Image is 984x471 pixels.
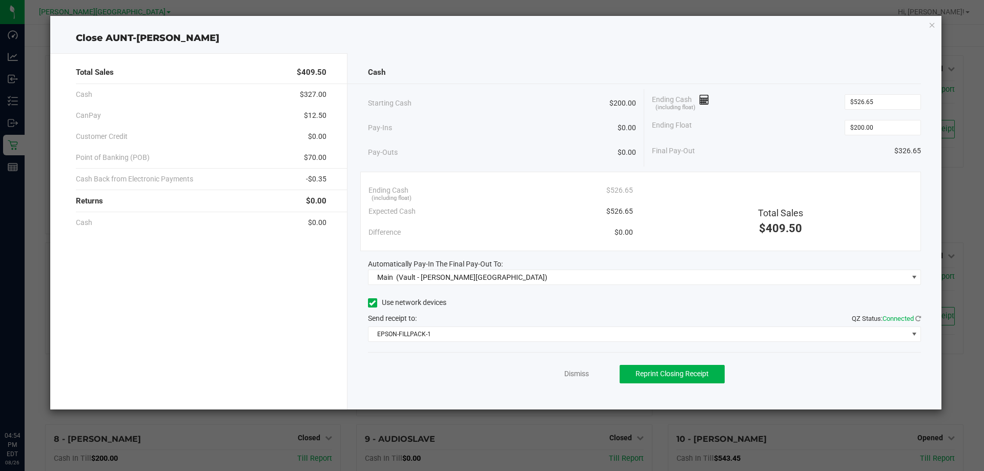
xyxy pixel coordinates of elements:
span: $526.65 [606,206,633,217]
span: $0.00 [618,122,636,133]
span: Reprint Closing Receipt [635,370,709,378]
span: Cash [76,89,92,100]
span: Expected Cash [368,206,416,217]
span: $327.00 [300,89,326,100]
span: QZ Status: [852,315,921,322]
span: $200.00 [609,98,636,109]
span: $0.00 [308,217,326,228]
span: Pay-Outs [368,147,398,158]
span: Starting Cash [368,98,412,109]
span: Cash Back from Electronic Payments [76,174,193,185]
a: Dismiss [564,368,589,379]
span: Customer Credit [76,131,128,142]
span: Point of Banking (POB) [76,152,150,163]
span: $12.50 [304,110,326,121]
span: EPSON-FILLPACK-1 [368,327,908,341]
span: Final Pay-Out [652,146,695,156]
iframe: Resource center unread badge [30,387,43,400]
span: Cash [368,67,385,78]
span: $0.00 [306,195,326,207]
span: Send receipt to: [368,314,417,322]
span: Ending Cash [368,185,408,196]
span: (Vault - [PERSON_NAME][GEOGRAPHIC_DATA]) [396,273,547,281]
span: Ending Cash [652,94,709,110]
span: (including float) [372,194,412,203]
span: $0.00 [614,227,633,238]
span: Cash [76,217,92,228]
span: Pay-Ins [368,122,392,133]
span: $0.00 [618,147,636,158]
span: $526.65 [606,185,633,196]
span: Total Sales [758,208,803,218]
span: $409.50 [297,67,326,78]
div: Returns [76,190,326,212]
span: $70.00 [304,152,326,163]
span: Total Sales [76,67,114,78]
span: Difference [368,227,401,238]
span: (including float) [655,104,695,112]
span: CanPay [76,110,101,121]
span: Main [377,273,393,281]
span: -$0.35 [306,174,326,185]
span: Automatically Pay-In The Final Pay-Out To: [368,260,503,268]
div: Close AUNT-[PERSON_NAME] [50,31,942,45]
span: $0.00 [308,131,326,142]
button: Reprint Closing Receipt [620,365,725,383]
span: Ending Float [652,120,692,135]
label: Use network devices [368,297,446,308]
span: Connected [883,315,914,322]
span: $326.65 [894,146,921,156]
iframe: Resource center [10,389,41,420]
span: $409.50 [759,222,802,235]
